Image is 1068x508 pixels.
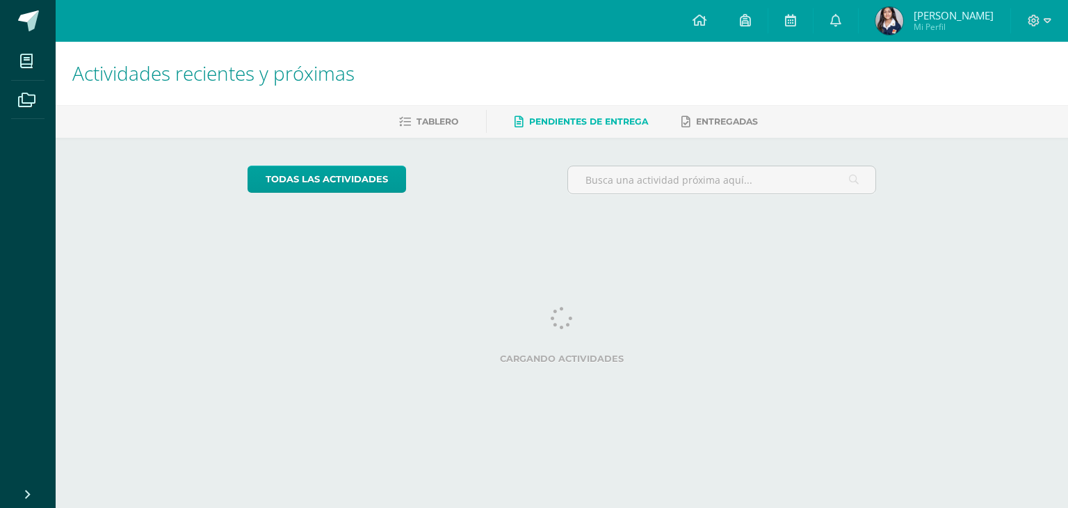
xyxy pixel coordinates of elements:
[914,8,994,22] span: [PERSON_NAME]
[248,354,877,364] label: Cargando actividades
[515,111,648,133] a: Pendientes de entrega
[399,111,458,133] a: Tablero
[568,166,876,193] input: Busca una actividad próxima aquí...
[416,116,458,127] span: Tablero
[875,7,903,35] img: 17d7198f9e9916a0a5a90e0f2861442d.png
[696,116,758,127] span: Entregadas
[529,116,648,127] span: Pendientes de entrega
[681,111,758,133] a: Entregadas
[248,166,406,193] a: todas las Actividades
[72,60,355,86] span: Actividades recientes y próximas
[914,21,994,33] span: Mi Perfil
